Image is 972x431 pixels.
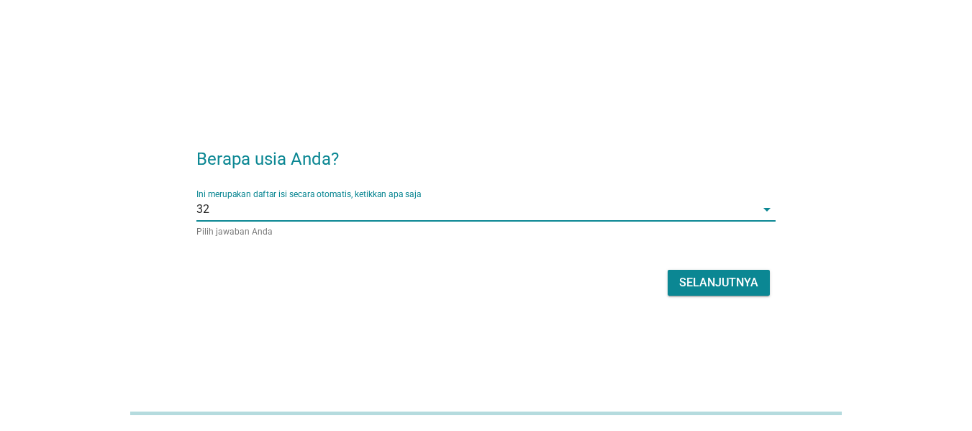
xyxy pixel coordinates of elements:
[209,198,755,221] input: Ini merupakan daftar isi secara otomatis, ketikkan apa saja
[758,201,776,218] i: arrow_drop_down
[196,227,776,237] div: Pilih jawaban Anda
[196,203,209,216] span: 32
[668,270,770,296] button: Selanjutnya
[196,132,776,172] h2: Berapa usia Anda?
[679,274,758,291] div: Selanjutnya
